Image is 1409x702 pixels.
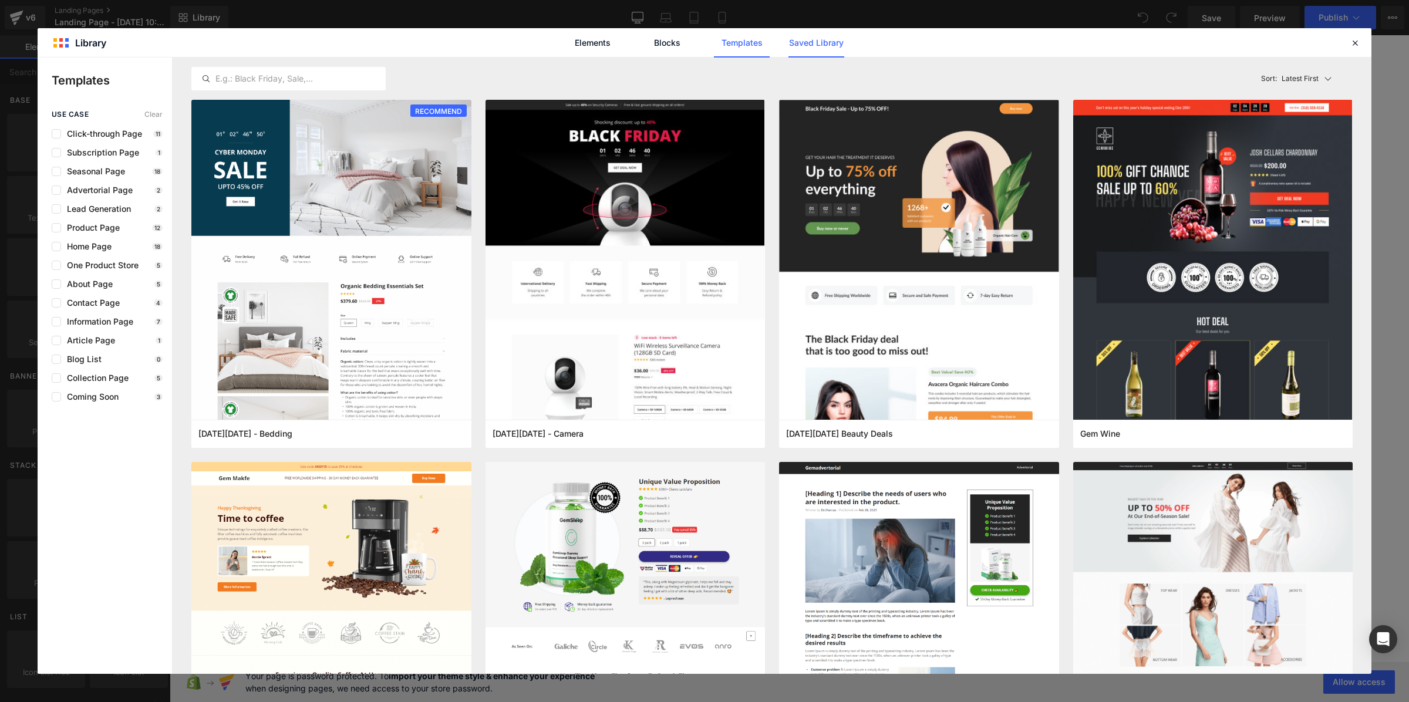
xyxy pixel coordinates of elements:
[61,242,112,251] span: Home Page
[61,223,120,232] span: Product Page
[52,110,89,119] span: use case
[154,318,163,325] p: 7
[786,428,893,439] span: Black Friday Beauty Deals
[156,149,163,156] p: 1
[61,167,125,176] span: Seasonal Page
[61,279,113,289] span: About Page
[61,336,115,345] span: Article Page
[61,373,129,383] span: Collection Page
[52,72,172,89] p: Templates
[639,28,695,58] a: Blocks
[154,281,163,288] p: 5
[1369,625,1397,653] div: Open Intercom Messenger
[154,299,163,306] p: 4
[154,356,163,363] p: 0
[154,393,163,400] p: 3
[192,72,385,86] input: E.g.: Black Friday, Sale,...
[61,317,133,326] span: Information Page
[154,262,163,269] p: 5
[286,119,953,133] p: Start building your page
[286,295,953,303] p: or Drag & Drop elements from left sidebar
[1080,428,1120,439] span: Gem Wine
[1282,73,1319,84] p: Latest First
[144,110,163,119] span: Clear
[61,204,131,214] span: Lead Generation
[714,28,770,58] a: Templates
[154,187,163,194] p: 2
[154,374,163,382] p: 5
[61,355,102,364] span: Blog List
[61,298,120,308] span: Contact Page
[61,129,142,139] span: Click-through Page
[788,28,844,58] a: Saved Library
[198,428,292,439] span: Cyber Monday - Bedding
[61,392,119,401] span: Coming Soon
[152,243,163,250] p: 18
[156,337,163,344] p: 1
[493,428,584,439] span: Black Friday - Camera
[565,28,621,58] a: Elements
[61,261,139,270] span: One Product Store
[153,130,163,137] p: 11
[410,104,467,118] span: RECOMMEND
[154,205,163,212] p: 2
[1261,75,1277,83] span: Sort:
[61,148,139,157] span: Subscription Page
[152,168,163,175] p: 18
[567,262,673,285] a: Explore Template
[61,185,133,195] span: Advertorial Page
[1256,67,1353,90] button: Latest FirstSort:Latest First
[152,224,163,231] p: 12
